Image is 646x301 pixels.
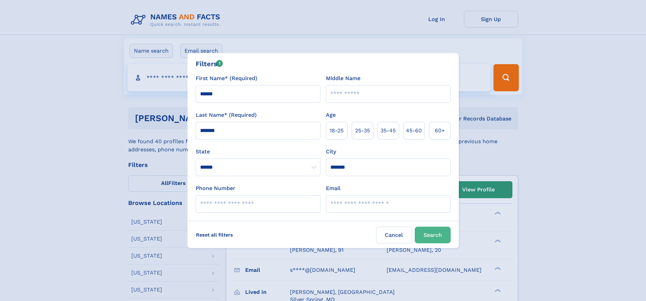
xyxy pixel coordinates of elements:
[326,111,336,119] label: Age
[330,127,344,135] span: 18‑25
[326,184,340,192] label: Email
[406,127,422,135] span: 45‑60
[376,227,412,243] label: Cancel
[196,184,235,192] label: Phone Number
[326,74,360,82] label: Middle Name
[326,148,336,156] label: City
[192,227,237,243] label: Reset all filters
[380,127,396,135] span: 35‑45
[196,74,257,82] label: First Name* (Required)
[415,227,451,243] button: Search
[196,148,320,156] label: State
[196,111,257,119] label: Last Name* (Required)
[355,127,370,135] span: 25‑35
[196,59,223,69] div: Filters
[435,127,445,135] span: 60+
